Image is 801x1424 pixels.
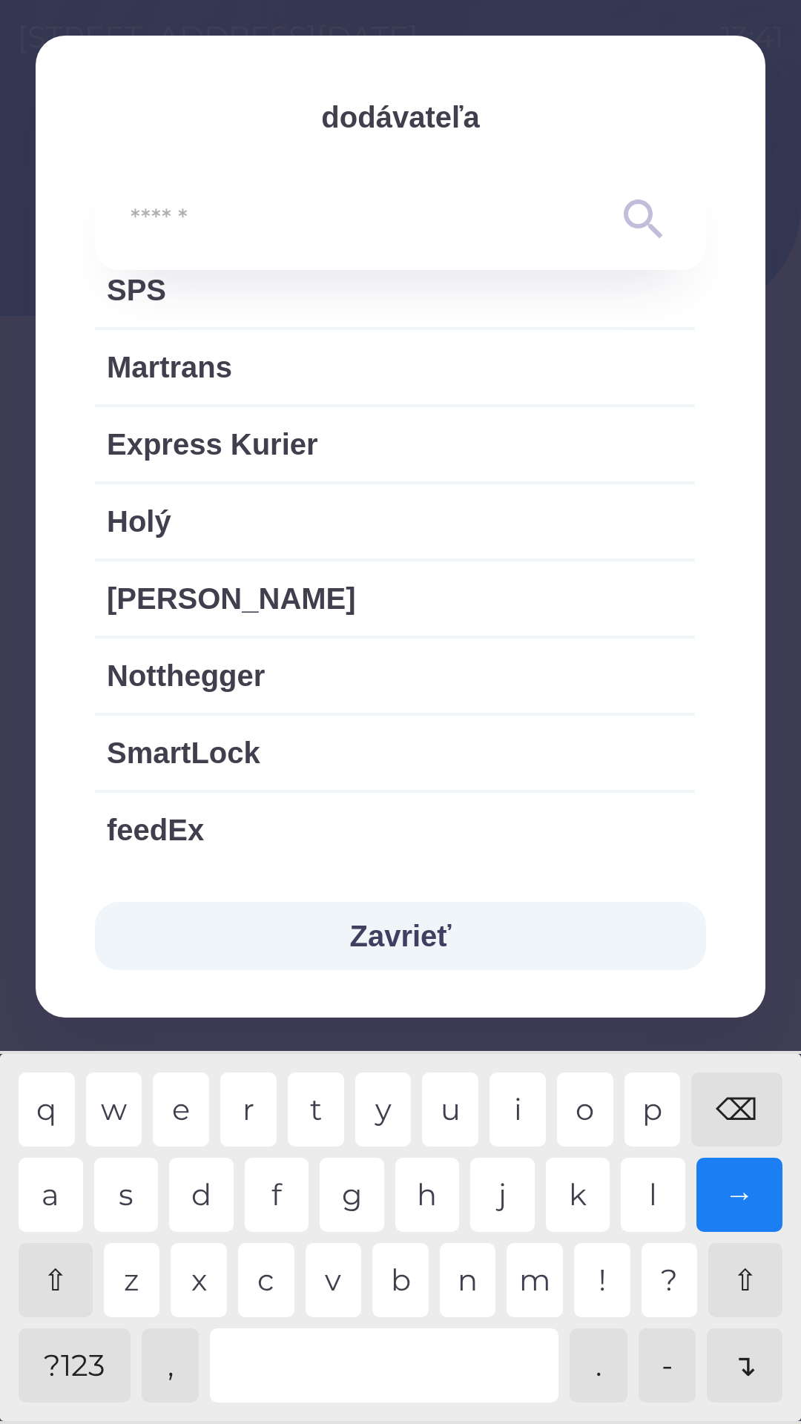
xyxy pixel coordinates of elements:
span: Notthegger [107,653,683,698]
span: Express Kurier [107,422,683,467]
div: feedEx [95,793,695,867]
span: [PERSON_NAME] [107,576,683,621]
div: Martrans [95,330,695,404]
div: SPS [95,253,695,327]
div: [PERSON_NAME] [95,561,695,636]
span: feedEx [107,808,683,852]
span: Holý [107,499,683,544]
span: SPS [107,268,683,312]
div: Express Kurier [95,407,695,481]
div: Notthegger [95,639,695,713]
div: Holý [95,484,695,558]
span: SmartLock [107,731,683,775]
div: SmartLock [95,716,695,790]
button: Zavrieť [95,902,706,970]
span: Martrans [107,345,683,389]
p: dodávateľa [95,95,706,139]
